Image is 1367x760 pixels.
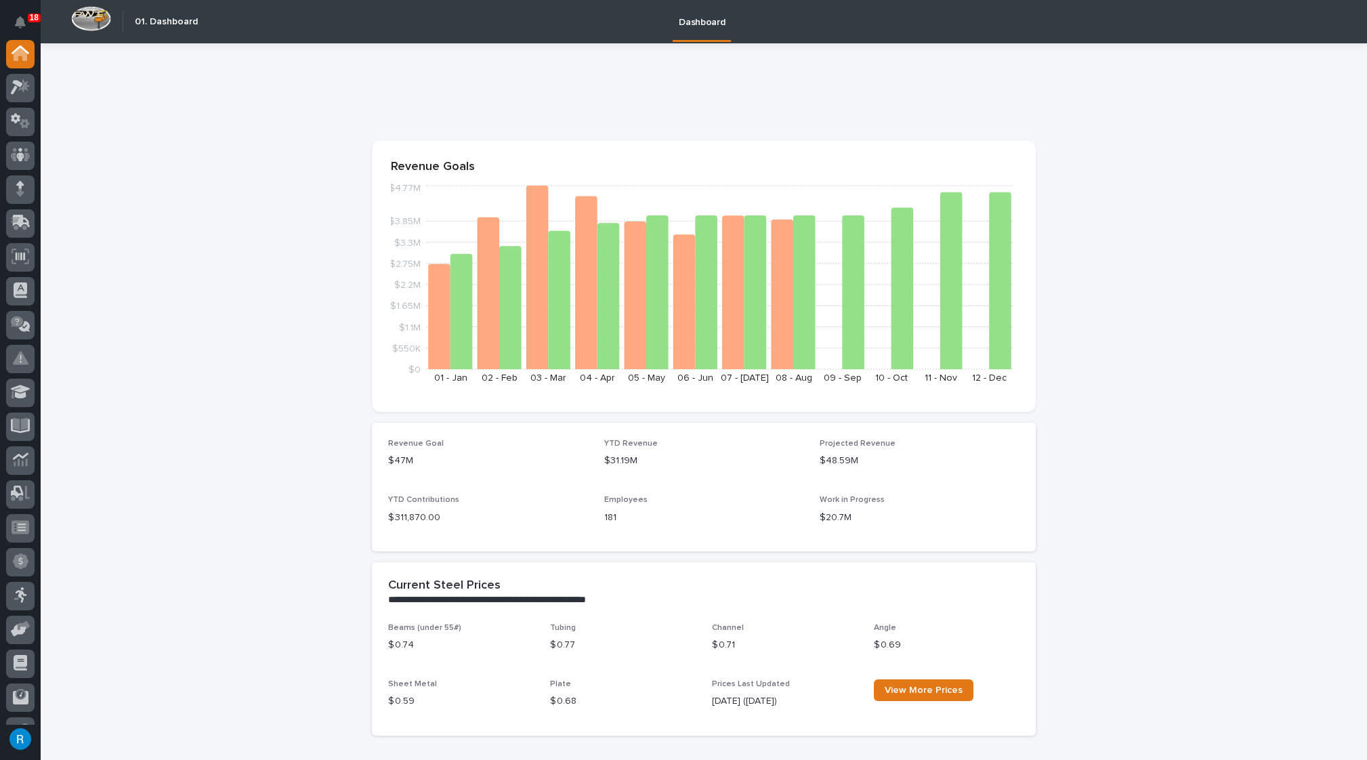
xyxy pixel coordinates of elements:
span: View More Prices [885,685,963,695]
tspan: $4.77M [389,184,421,194]
tspan: $2.75M [390,259,421,269]
span: Projected Revenue [820,440,896,448]
h2: Current Steel Prices [388,578,501,593]
div: Notifications18 [17,16,35,38]
text: 08 - Aug [776,373,812,383]
p: $ 0.77 [550,638,696,652]
p: $48.59M [820,454,1019,468]
span: Employees [604,496,648,504]
p: $ 0.68 [550,694,696,709]
text: 12 - Dec [972,373,1007,383]
span: Tubing [550,624,576,632]
p: [DATE] ([DATE]) [712,694,858,709]
img: Workspace Logo [71,6,111,31]
p: $47M [388,454,588,468]
h2: 01. Dashboard [135,16,198,28]
p: $ 0.59 [388,694,534,709]
p: $ 0.69 [874,638,1019,652]
a: View More Prices [874,679,973,701]
tspan: $550K [392,344,421,354]
tspan: $1.1M [399,323,421,333]
tspan: $1.65M [390,302,421,312]
p: $31.19M [604,454,804,468]
span: Sheet Metal [388,680,437,688]
span: Angle [874,624,896,632]
span: Work in Progress [820,496,885,504]
p: 181 [604,511,804,525]
text: 06 - Jun [677,373,713,383]
text: 10 - Oct [875,373,908,383]
p: $20.7M [820,511,1019,525]
span: Beams (under 55#) [388,624,461,632]
tspan: $3.3M [394,238,421,248]
span: YTD Contributions [388,496,459,504]
button: users-avatar [6,725,35,753]
tspan: $3.85M [389,217,421,227]
p: $ 311,870.00 [388,511,588,525]
p: Revenue Goals [391,160,1017,175]
text: 05 - May [628,373,665,383]
span: Channel [712,624,744,632]
p: 18 [30,13,39,22]
text: 02 - Feb [482,373,518,383]
text: 11 - Nov [925,373,957,383]
span: YTD Revenue [604,440,658,448]
tspan: $2.2M [394,280,421,290]
span: Plate [550,680,571,688]
text: 04 - Apr [580,373,615,383]
text: 03 - Mar [530,373,566,383]
span: Revenue Goal [388,440,444,448]
tspan: $0 [408,365,421,375]
span: Prices Last Updated [712,680,790,688]
text: 07 - [DATE] [721,373,769,383]
p: $ 0.74 [388,638,534,652]
button: Notifications [6,8,35,37]
text: 09 - Sep [824,373,862,383]
text: 01 - Jan [434,373,467,383]
p: $ 0.71 [712,638,858,652]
